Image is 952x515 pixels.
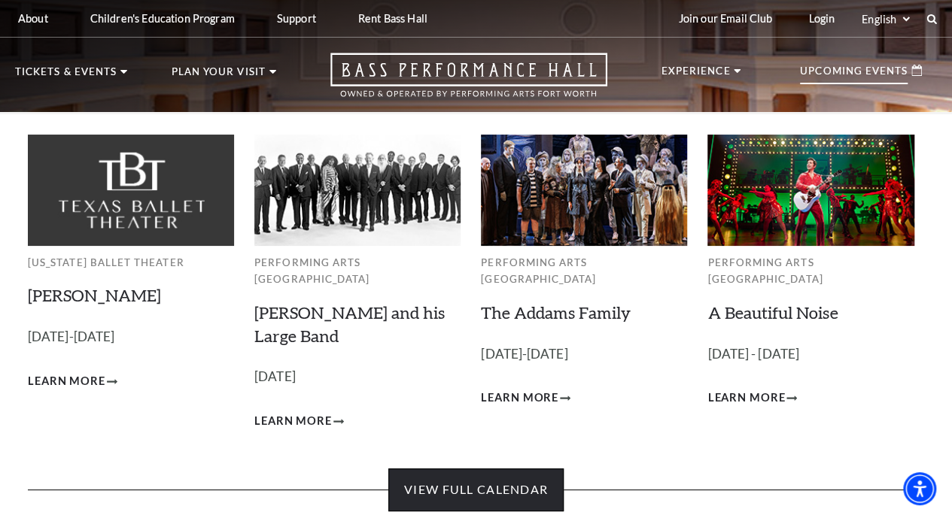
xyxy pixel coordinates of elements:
[662,66,731,84] p: Experience
[254,412,344,431] a: Learn More Lyle Lovett and his Large Band
[254,254,461,288] p: Performing Arts [GEOGRAPHIC_DATA]
[481,135,687,245] img: Performing Arts Fort Worth
[707,302,838,323] a: A Beautiful Noise
[28,285,161,305] a: [PERSON_NAME]
[28,372,105,391] span: Learn More
[707,135,914,245] img: Performing Arts Fort Worth
[481,302,631,323] a: The Addams Family
[172,67,266,85] p: Plan Your Visit
[481,389,558,407] span: Learn More
[276,53,662,112] a: Open this option
[28,372,117,391] a: Learn More Peter Pan
[707,389,797,407] a: Learn More A Beautiful Noise
[903,472,936,505] div: Accessibility Menu
[481,254,687,288] p: Performing Arts [GEOGRAPHIC_DATA]
[254,135,461,245] img: Performing Arts Fort Worth
[254,366,461,388] p: [DATE]
[18,12,48,25] p: About
[28,326,234,348] p: [DATE]-[DATE]
[707,344,914,365] p: [DATE] - [DATE]
[481,344,687,365] p: [DATE]-[DATE]
[859,12,912,26] select: Select:
[28,135,234,245] img: Texas Ballet Theater
[707,254,914,288] p: Performing Arts [GEOGRAPHIC_DATA]
[90,12,235,25] p: Children's Education Program
[358,12,427,25] p: Rent Bass Hall
[254,302,445,346] a: [PERSON_NAME] and his Large Band
[707,389,785,407] span: Learn More
[15,67,117,85] p: Tickets & Events
[800,66,908,84] p: Upcoming Events
[28,254,234,271] p: [US_STATE] Ballet Theater
[254,412,332,431] span: Learn More
[481,389,570,407] a: Learn More The Addams Family
[277,12,316,25] p: Support
[388,468,564,510] a: View Full Calendar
